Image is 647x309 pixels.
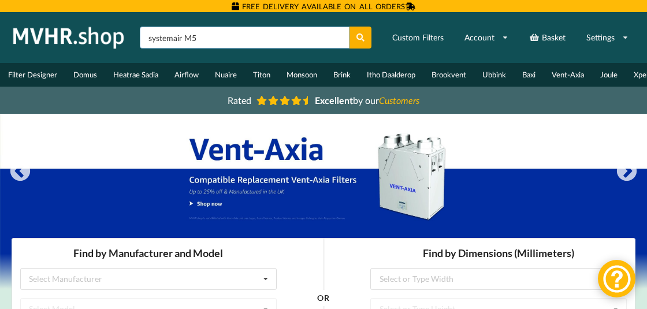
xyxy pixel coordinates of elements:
button: Next [615,161,638,184]
a: Itho Daalderop [359,63,423,87]
div: Select or Type Width [368,37,442,45]
span: Rated [228,95,251,106]
a: Heatrae Sadia [105,63,166,87]
button: Previous [9,161,32,184]
span: by our [315,95,419,106]
b: Excellent [315,95,353,106]
a: Rated Excellentby ourCustomers [220,91,427,110]
button: Filter Missing? [481,90,557,111]
a: Airflow [166,63,207,87]
a: Brookvent [423,63,474,87]
input: Search product name or part number... [140,27,349,49]
button: Filter Missing? [131,90,207,111]
a: Ubbink [474,63,514,87]
img: mvhr.shop.png [8,23,129,52]
div: Select Manufacturer [17,37,91,45]
a: Baxi [514,63,544,87]
a: Account [457,27,516,48]
a: Titon [245,63,278,87]
a: Basket [522,27,573,48]
i: Customers [379,95,419,106]
a: Domus [65,63,105,87]
a: Joule [592,63,626,87]
a: Brink [325,63,359,87]
a: Custom Filters [385,27,451,48]
h3: Find by Dimensions (Millimeters) [359,9,615,22]
a: Vent-Axia [544,63,592,87]
a: Monsoon [278,63,325,87]
a: Nuaire [207,63,245,87]
a: Settings [579,27,636,48]
h3: Find by Manufacturer and Model [9,9,265,22]
div: OR [306,60,318,120]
